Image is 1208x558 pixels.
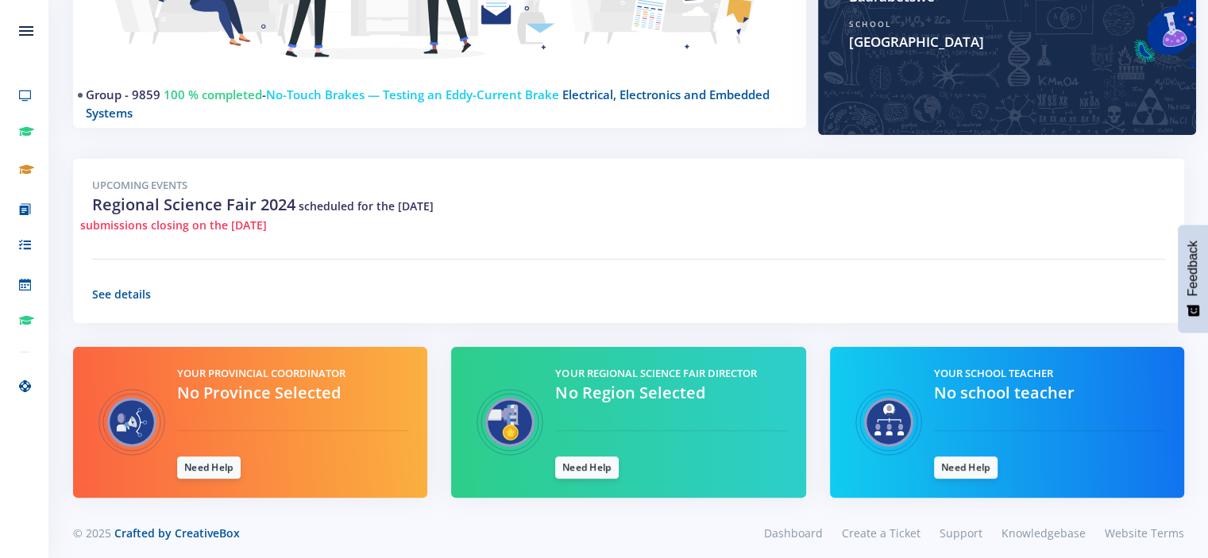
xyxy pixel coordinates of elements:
[86,87,770,121] span: Electrical, Electronics and Embedded Systems
[86,87,160,102] a: Group - 9859
[177,456,241,479] a: Need Help
[1095,521,1184,545] a: Website Terms
[849,366,928,479] img: Teacher
[1186,241,1200,296] span: Feedback
[934,366,1165,382] h5: Your School Teacher
[555,382,704,403] span: No Region Selected
[755,521,832,545] a: Dashboard
[934,456,998,479] a: Need Help
[555,456,619,479] a: Need Help
[930,521,992,545] a: Support
[555,366,786,382] h5: Your Regional Science Fair Director
[849,18,891,29] span: School
[266,87,559,102] span: No-Touch Brakes — Testing an Eddy-Current Brake
[1178,225,1208,333] button: Feedback - Show survey
[114,525,240,541] a: Crafted by CreativeBox
[73,525,617,541] div: © 2025
[849,32,1165,52] span: [GEOGRAPHIC_DATA]
[470,366,550,479] img: Regional Science Fair Director
[177,366,408,382] h5: Your Provincial Coordinator
[86,86,781,121] h4: -
[92,178,1165,194] h5: Upcoming Events
[92,194,295,215] span: Regional Science Fair 2024
[177,382,341,403] span: No Province Selected
[299,198,434,214] span: scheduled for the [DATE]
[1002,525,1086,541] span: Knowledgebase
[92,287,151,302] a: See details
[832,521,930,545] a: Create a Ticket
[92,366,172,479] img: Provincial Coordinator
[164,87,262,102] span: 100 % completed
[80,217,267,233] span: submissions closing on the [DATE]
[934,382,1075,403] span: No school teacher
[992,521,1095,545] a: Knowledgebase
